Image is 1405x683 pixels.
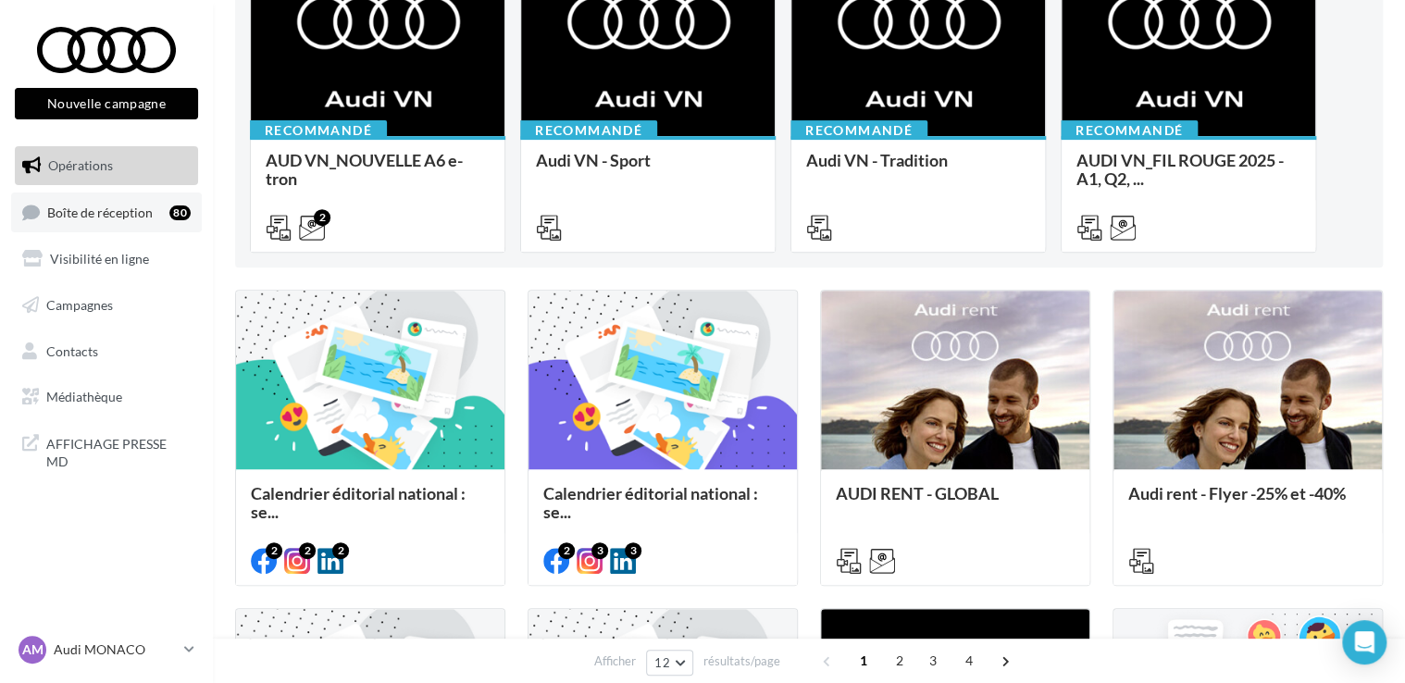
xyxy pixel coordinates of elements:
[11,332,202,371] a: Contacts
[1342,620,1386,664] div: Open Intercom Messenger
[954,646,984,676] span: 4
[654,655,670,670] span: 12
[48,157,113,173] span: Opérations
[646,650,693,676] button: 12
[543,483,758,522] span: Calendrier éditorial national : se...
[46,297,113,313] span: Campagnes
[11,424,202,478] a: AFFICHAGE PRESSE MD
[47,204,153,219] span: Boîte de réception
[15,88,198,119] button: Nouvelle campagne
[594,652,636,670] span: Afficher
[332,542,349,559] div: 2
[703,652,780,670] span: résultats/page
[54,640,177,659] p: Audi MONACO
[266,150,463,189] span: AUD VN_NOUVELLE A6 e-tron
[1076,150,1284,189] span: AUDI VN_FIL ROUGE 2025 - A1, Q2, ...
[885,646,914,676] span: 2
[169,205,191,220] div: 80
[11,286,202,325] a: Campagnes
[15,632,198,667] a: AM Audi MONACO
[536,150,651,170] span: Audi VN - Sport
[251,483,466,522] span: Calendrier éditorial national : se...
[46,342,98,358] span: Contacts
[11,146,202,185] a: Opérations
[520,120,657,141] div: Recommandé
[299,542,316,559] div: 2
[558,542,575,559] div: 2
[625,542,641,559] div: 3
[266,542,282,559] div: 2
[806,150,948,170] span: Audi VN - Tradition
[1128,483,1346,503] span: Audi rent - Flyer -25% et -40%
[790,120,927,141] div: Recommandé
[314,209,330,226] div: 2
[50,251,149,267] span: Visibilité en ligne
[591,542,608,559] div: 3
[46,431,191,471] span: AFFICHAGE PRESSE MD
[918,646,948,676] span: 3
[1061,120,1198,141] div: Recommandé
[849,646,878,676] span: 1
[46,389,122,404] span: Médiathèque
[11,378,202,416] a: Médiathèque
[11,192,202,232] a: Boîte de réception80
[11,240,202,279] a: Visibilité en ligne
[836,483,999,503] span: AUDI RENT - GLOBAL
[22,640,44,659] span: AM
[250,120,387,141] div: Recommandé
